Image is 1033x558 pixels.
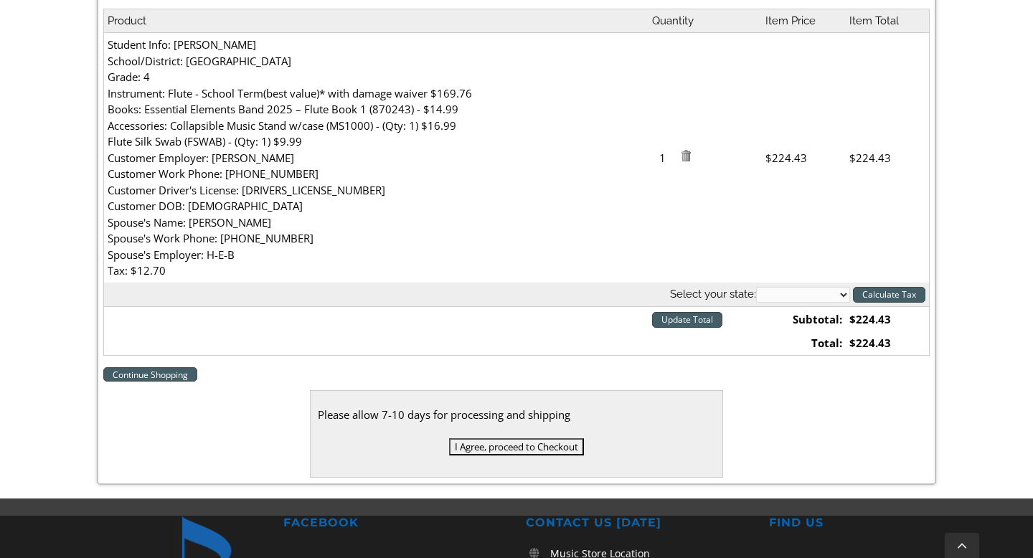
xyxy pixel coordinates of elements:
[762,307,846,331] td: Subtotal:
[104,9,648,33] th: Product
[846,9,929,33] th: Item Total
[756,287,850,303] select: State billing address
[449,438,584,455] input: I Agree, proceed to Checkout
[762,331,846,355] td: Total:
[283,516,507,531] h2: FACEBOOK
[652,150,677,166] span: 1
[769,516,993,531] h2: FIND US
[762,9,846,33] th: Item Price
[104,33,648,283] td: Student Info: [PERSON_NAME] School/District: [GEOGRAPHIC_DATA] Grade: 4 Instrument: Flute - Schoo...
[846,33,929,283] td: $224.43
[526,516,750,531] h2: CONTACT US [DATE]
[104,283,929,307] th: Select your state:
[648,9,762,33] th: Quantity
[680,151,692,165] a: Remove item from cart
[846,331,929,355] td: $224.43
[846,307,929,331] td: $224.43
[103,367,197,382] a: Continue Shopping
[680,150,692,161] img: Remove Item
[318,405,715,424] div: Please allow 7-10 days for processing and shipping
[762,33,846,283] td: $224.43
[652,312,722,328] input: Update Total
[853,287,925,303] input: Calculate Tax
